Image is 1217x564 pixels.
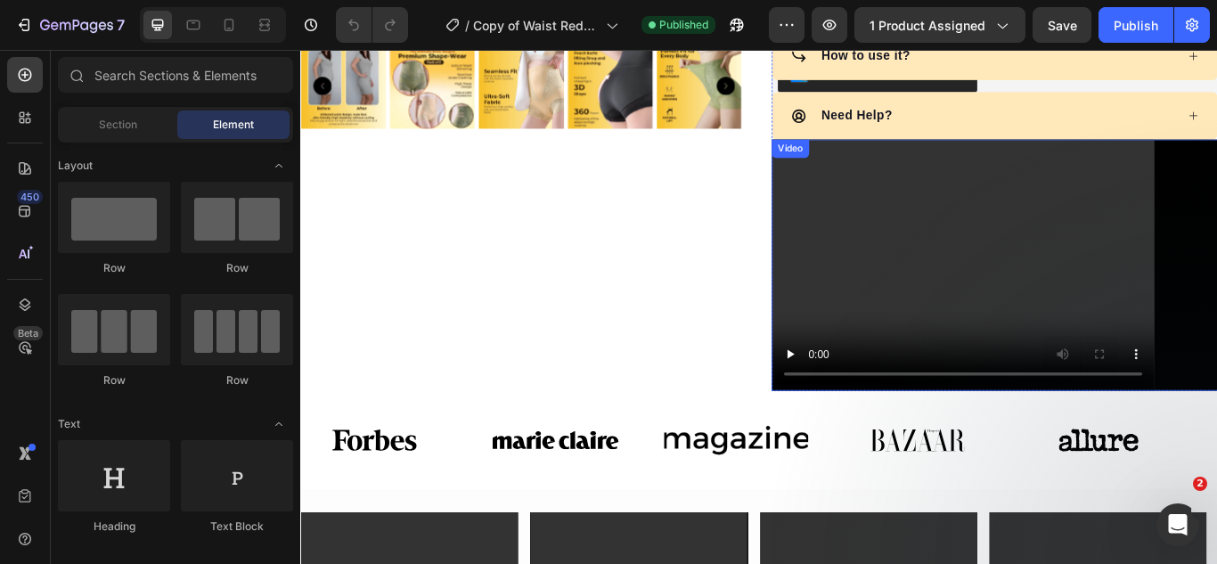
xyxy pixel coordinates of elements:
span: Toggle open [265,410,293,438]
div: Row [181,260,293,276]
span: Published [659,17,708,33]
div: Heading [58,519,170,535]
div: Publish [1114,16,1158,35]
img: Alt image [423,420,592,491]
span: Toggle open [265,151,293,180]
img: Alt image [12,428,159,482]
span: Text [58,416,80,432]
button: Publish [1099,7,1173,43]
span: / [465,16,470,35]
div: Beta [13,326,43,340]
div: Undo/Redo [336,7,408,43]
iframe: Intercom live chat [1156,503,1199,546]
p: 7 [117,14,125,36]
div: Text Block [181,519,293,535]
p: Need Help? [607,66,690,87]
span: Element [213,117,254,133]
video: Video [549,104,1069,397]
div: Row [181,372,293,388]
iframe: Design area [300,50,1217,564]
img: Alt image [856,428,1004,482]
button: 7 [7,7,133,43]
img: Alt image [645,428,793,482]
div: 450 [17,190,43,204]
span: Layout [58,158,93,174]
div: Video [552,107,589,123]
span: 1 product assigned [870,16,985,35]
input: Search Sections & Elements [58,57,293,93]
span: Section [99,117,137,133]
img: Alt image [223,428,371,482]
span: Save [1048,18,1077,33]
span: 2 [1193,477,1207,491]
div: Row [58,260,170,276]
div: Row [58,372,170,388]
button: Save [1033,7,1091,43]
span: Copy of Waist Reduction Everyday [473,16,599,35]
button: 1 product assigned [854,7,1025,43]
